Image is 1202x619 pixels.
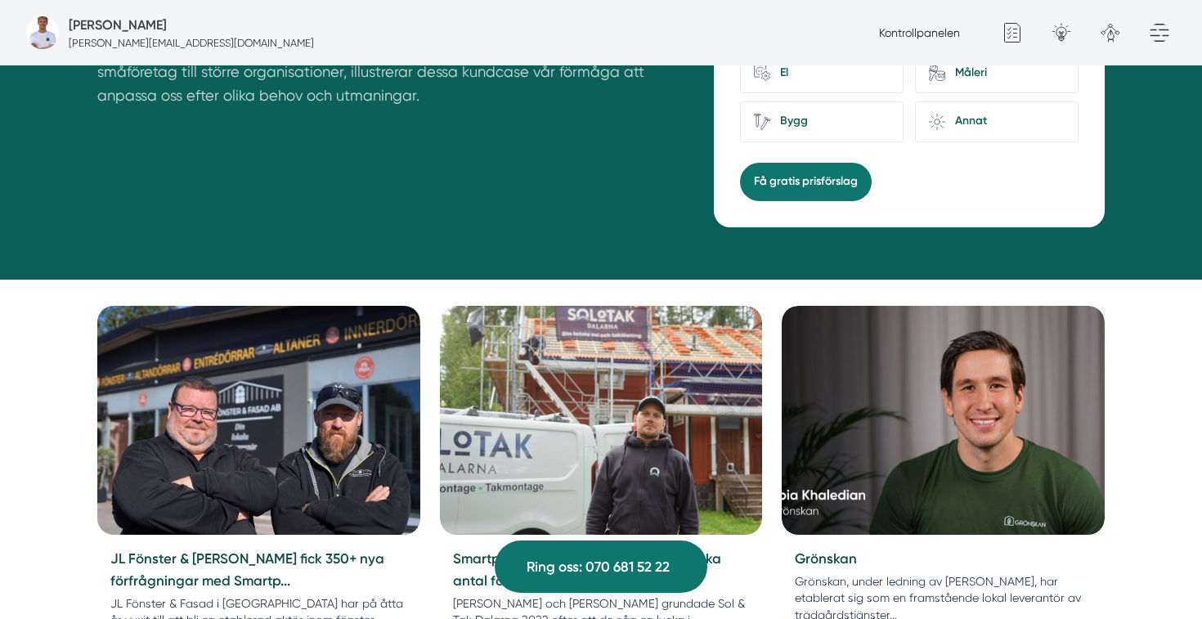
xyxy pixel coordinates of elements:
span: Ring oss: 070 681 52 22 [527,556,670,578]
a: Kontrollpanelen [879,26,960,39]
a: Markus ägare Sol & Tak Dalarna [97,306,420,535]
img: foretagsbild-pa-smartproduktion-en-webbyraer-i-dalarnas-lan.png [26,16,59,49]
a: Grönskan [795,550,857,567]
img: Markus ägare Sol & Tak Dalarna [89,300,428,541]
img: Grönskan [782,306,1105,535]
a: Smartproduktion hjälpte Sol & Tak att öka antal förfrågni... [453,550,721,589]
a: Ring oss: 070 681 52 22 [495,541,707,593]
button: Få gratis prisförslag [740,163,872,200]
h5: Administratör [69,15,167,35]
img: Markus ägare Sol & Tak Dalarna [440,306,763,535]
p: [PERSON_NAME][EMAIL_ADDRESS][DOMAIN_NAME] [69,35,314,51]
a: JL Fönster & [PERSON_NAME] fick 350+ nya förfrågningar med Smartp... [110,550,384,589]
